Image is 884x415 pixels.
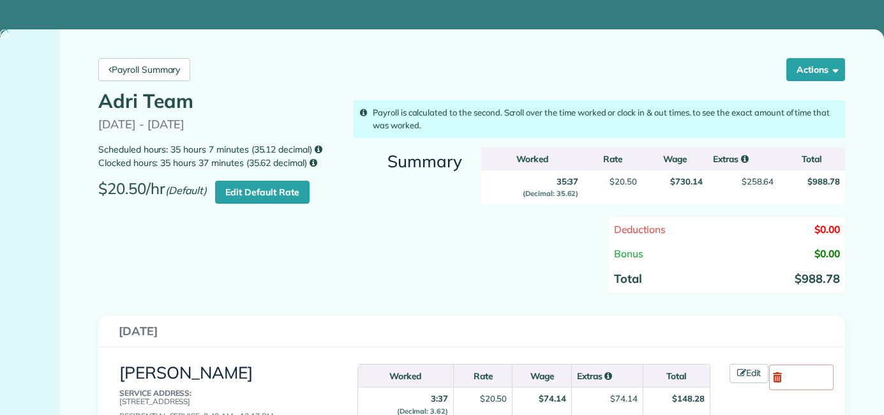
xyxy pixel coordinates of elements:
button: Actions [786,58,845,81]
small: (Decimal: 35.62) [523,189,578,198]
strong: $730.14 [670,176,703,186]
span: $20.50 [610,176,637,186]
p: [STREET_ADDRESS] [119,389,328,405]
th: Total [643,365,710,388]
strong: $988.78 [807,176,840,186]
th: Worked [481,147,583,170]
th: Wage [642,147,708,170]
span: $20.50/hr [98,180,213,207]
span: $0.00 [814,223,840,236]
th: Worked [357,365,453,388]
h3: Summary [354,153,462,171]
a: [PERSON_NAME] [119,362,253,383]
a: Edit Default Rate [215,181,309,204]
b: Service Address: [119,388,191,398]
span: $258.64 [742,176,774,186]
th: Rate [453,365,512,388]
small: Scheduled hours: 35 hours 7 minutes (35.12 decimal) Clocked hours: 35 hours 37 minutes (35.62 dec... [98,143,340,170]
th: Wage [512,365,571,388]
th: Extras [571,365,643,388]
div: Payroll is calculated to the second. Scroll over the time worked or clock in & out times. to see ... [354,100,845,138]
strong: $148.28 [672,393,705,404]
th: Extras [708,147,779,170]
span: Bonus [614,247,643,260]
strong: $988.78 [795,271,840,286]
div: $20.50 [480,393,507,405]
a: Payroll Summary [98,58,190,81]
th: Total [779,147,845,170]
th: Rate [583,147,641,170]
em: (Default) [165,184,207,197]
h1: Adri Team [98,91,340,112]
div: $74.14 [610,393,638,405]
span: $0.00 [814,247,840,260]
a: Edit [730,364,769,383]
strong: Total [614,271,642,286]
span: Deductions [614,223,666,236]
strong: $74.14 [539,393,566,404]
p: [DATE] - [DATE] [98,118,340,131]
h3: [DATE] [119,325,825,338]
